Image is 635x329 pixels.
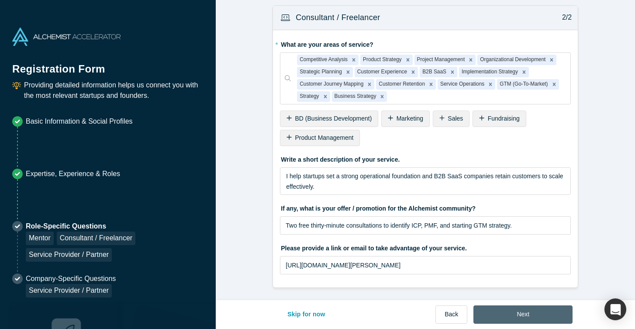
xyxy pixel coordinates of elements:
h3: Consultant / Freelancer [296,12,380,24]
div: Implementation Strategy [459,67,519,77]
p: Company-Specific Questions [26,274,116,284]
input: e.x. Free Consultation to review current IP [280,216,571,235]
div: Organizational Development [477,55,547,65]
img: Alchemist Accelerator Logo [12,28,121,46]
div: Remove Service Operations [486,79,495,90]
div: Customer Journey Mapping [297,79,365,90]
div: Remove B2B SaaS [448,67,457,77]
div: Remove GTM (Go-To-Market) [549,79,559,90]
p: Role-Specific Questions [26,221,204,232]
div: Strategy [297,91,320,102]
div: Customer Retention [376,79,426,90]
div: Service Provider / Partner [26,284,112,298]
button: Next [473,305,573,324]
div: Remove Competitive Analysis [349,55,359,65]
label: Please provide a link or email to take advantage of your service. [280,241,571,253]
span: Product Management [295,134,354,141]
div: Remove Project Management [466,55,476,65]
div: Remove Customer Retention [426,79,436,90]
button: Skip for now [278,305,335,324]
span: Marketing [397,115,423,122]
span: Sales [448,115,463,122]
div: Sales [433,111,469,127]
div: Competitive Analysis [297,55,349,65]
label: What are your areas of service? [280,37,571,49]
div: Service Operations [438,79,486,90]
div: Product Strategy [360,55,403,65]
div: Remove Strategic Planning [343,67,353,77]
div: Marketing [381,111,430,127]
button: Back [435,305,467,324]
div: Strategic Planning [297,67,343,77]
input: e.x. calendly.com/jane-doe or consultant@example.com [280,256,571,274]
div: Remove Organizational Development [547,55,556,65]
div: rdw-editor [286,171,565,192]
div: Consultant / Freelancer [57,232,135,245]
div: GTM (Go-To-Market) [497,79,549,90]
p: Basic Information & Social Profiles [26,116,133,127]
div: Customer Experience [355,67,408,77]
div: Remove Business Strategy [377,91,387,102]
div: Mentor [26,232,54,245]
div: rdw-wrapper [280,167,571,195]
div: BD (Business Development) [280,111,378,127]
div: Service Provider / Partner [26,248,112,262]
label: If any, what is your offer / promotion for the Alchemist community? [280,201,571,213]
p: 2/2 [557,12,572,23]
div: Product Management [280,130,360,146]
div: Remove Product Strategy [403,55,413,65]
span: Fundraising [488,115,520,122]
div: Project Management [414,55,466,65]
div: Remove Customer Experience [408,67,418,77]
div: Remove Implementation Strategy [519,67,529,77]
div: Fundraising [473,111,526,127]
div: B2B SaaS [420,67,448,77]
span: I help startups set a strong operational foundation and B2B SaaS companies retain customers to sc... [286,173,565,190]
p: Expertise, Experience & Roles [26,169,120,179]
div: Business Strategy [332,91,378,102]
p: Providing detailed information helps us connect you with the most relevant startups and founders. [24,80,204,101]
div: Remove Strategy [321,91,330,102]
h1: Registration Form [12,52,204,77]
div: Remove Customer Journey Mapping [365,79,374,90]
span: BD (Business Development) [295,115,372,122]
label: Write a short description of your service. [280,152,571,164]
